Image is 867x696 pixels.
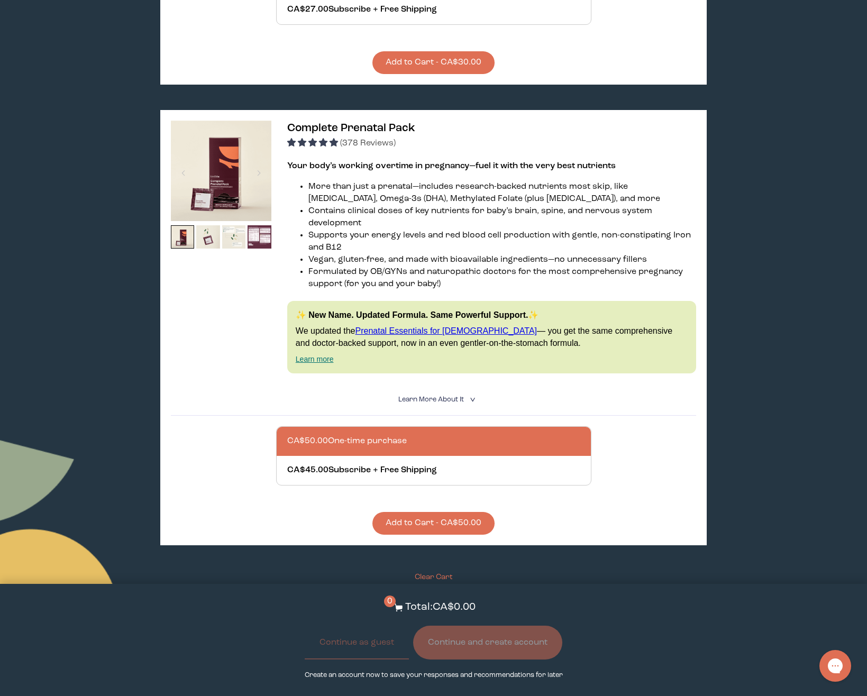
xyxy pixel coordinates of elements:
[398,396,464,403] span: Learn More About it
[384,596,396,607] span: 0
[340,139,396,148] span: (378 Reviews)
[398,395,469,405] summary: Learn More About it <
[287,123,415,134] span: Complete Prenatal Pack
[222,225,246,249] img: thumbnail image
[305,670,563,680] p: Create an account now to save your responses and recommendations for later
[405,600,476,615] p: Total: CA$0.00
[296,355,334,363] a: Learn more
[467,397,477,402] i: <
[308,205,696,230] li: Contains clinical doses of key nutrients for baby’s brain, spine, and nervous system development
[305,626,409,660] button: Continue as guest
[287,162,616,170] strong: Your body’s working overtime in pregnancy—fuel it with the very best nutrients
[287,139,340,148] span: 4.91 stars
[308,254,696,266] li: Vegan, gluten-free, and made with bioavailable ingredients—no unnecessary fillers
[372,51,495,74] button: Add to Cart - CA$30.00
[248,225,271,249] img: thumbnail image
[296,325,688,349] p: We updated the — you get the same comprehensive and doctor-backed support, now in an even gentler...
[196,225,220,249] img: thumbnail image
[814,646,856,685] iframe: Gorgias live chat messenger
[355,326,537,335] a: Prenatal Essentials for [DEMOGRAPHIC_DATA]
[171,225,195,249] img: thumbnail image
[308,230,696,254] li: Supports your energy levels and red blood cell production with gentle, non-constipating Iron and B12
[413,626,562,660] button: Continue and create account
[308,266,696,290] li: Formulated by OB/GYNs and naturopathic doctors for the most comprehensive pregnancy support (for ...
[372,512,495,535] button: Add to Cart - CA$50.00
[171,121,271,221] img: thumbnail image
[308,181,696,205] li: More than just a prenatal—includes research-backed nutrients most skip, like [MEDICAL_DATA], Omeg...
[296,310,539,319] strong: ✨ New Name. Updated Formula. Same Powerful Support.✨
[415,572,453,586] button: Clear Cart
